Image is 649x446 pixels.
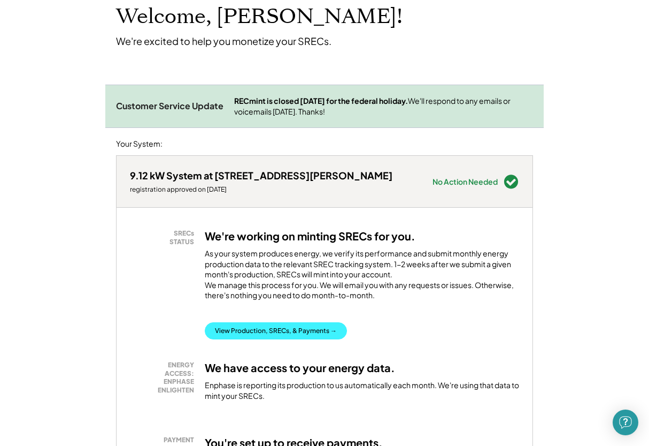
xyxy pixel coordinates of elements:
[432,178,498,185] div: No Action Needed
[205,229,415,243] h3: We're working on minting SRECs for you.
[205,380,519,401] div: Enphase is reporting its production to us automatically each month. We're using that data to mint...
[116,4,403,29] h1: Welcome, [PERSON_NAME]!
[234,96,408,105] strong: RECmint is closed [DATE] for the federal holiday.
[205,248,519,306] div: As your system produces energy, we verify its performance and submit monthly energy production da...
[116,101,223,112] div: Customer Service Update
[130,185,392,194] div: registration approved on [DATE]
[234,96,533,117] div: We'll respond to any emails or voicemails [DATE]. Thanks!
[116,139,163,149] div: Your System:
[130,169,392,182] div: 9.12 kW System at [STREET_ADDRESS][PERSON_NAME]
[135,361,194,394] div: ENERGY ACCESS: ENPHASE ENLIGHTEN
[116,35,331,47] div: We're excited to help you monetize your SRECs.
[205,361,395,375] h3: We have access to your energy data.
[135,229,194,246] div: SRECs STATUS
[205,322,347,339] button: View Production, SRECs, & Payments →
[613,410,638,435] div: Open Intercom Messenger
